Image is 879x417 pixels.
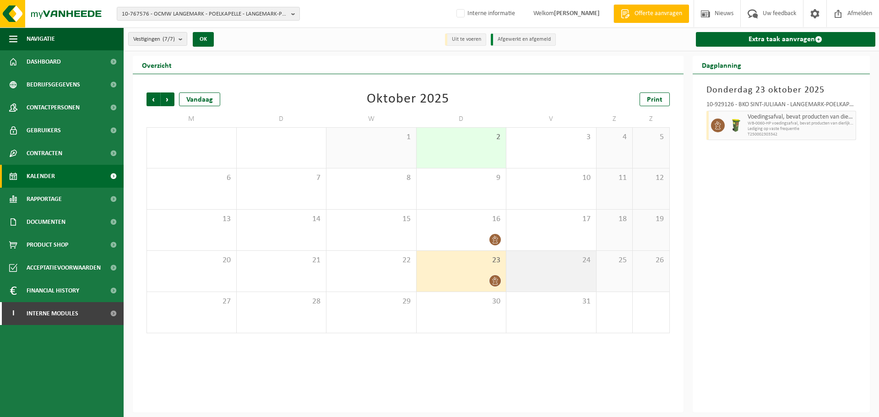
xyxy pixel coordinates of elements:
span: 23 [421,255,502,265]
span: I [9,302,17,325]
button: Vestigingen(7/7) [128,32,187,46]
span: Dashboard [27,50,61,73]
span: 5 [637,132,664,142]
button: OK [193,32,214,47]
span: 18 [601,214,628,224]
td: Z [633,111,669,127]
div: 10-929126 - BKO SINT-JULIAAN - LANGEMARK-POELKAPELLE [706,102,857,111]
span: 8 [331,173,412,183]
td: D [417,111,507,127]
span: T250002303342 [748,132,854,137]
td: V [506,111,597,127]
span: 13 [152,214,232,224]
span: 11 [601,173,628,183]
span: WB-0060-HP voedingsafval, bevat producten van dierlijke oors [748,121,854,126]
span: 28 [241,297,322,307]
span: Lediging op vaste frequentie [748,126,854,132]
span: Print [647,96,662,103]
span: 1 [331,132,412,142]
h3: Donderdag 23 oktober 2025 [706,83,857,97]
td: Z [597,111,633,127]
button: 10-767576 - OCMW LANGEMARK - POELKAPELLE - LANGEMARK-POELKAPELLE [117,7,300,21]
h2: Overzicht [133,56,181,74]
span: Offerte aanvragen [632,9,684,18]
span: Gebruikers [27,119,61,142]
td: W [326,111,417,127]
span: 12 [637,173,664,183]
span: 24 [511,255,591,265]
a: Print [640,92,670,106]
span: 10 [511,173,591,183]
span: 3 [511,132,591,142]
a: Extra taak aanvragen [696,32,876,47]
span: Documenten [27,211,65,233]
div: Oktober 2025 [367,92,449,106]
span: 27 [152,297,232,307]
span: Navigatie [27,27,55,50]
span: 25 [601,255,628,265]
count: (7/7) [163,36,175,42]
strong: [PERSON_NAME] [554,10,600,17]
span: 16 [421,214,502,224]
td: M [146,111,237,127]
span: 26 [637,255,664,265]
span: 4 [601,132,628,142]
span: 17 [511,214,591,224]
span: 15 [331,214,412,224]
span: 7 [241,173,322,183]
span: Vorige [146,92,160,106]
span: Financial History [27,279,79,302]
span: Vestigingen [133,32,175,46]
h2: Dagplanning [693,56,750,74]
li: Afgewerkt en afgemeld [491,33,556,46]
img: WB-0060-HPE-GN-50 [729,119,743,132]
div: Vandaag [179,92,220,106]
span: Kalender [27,165,55,188]
span: 14 [241,214,322,224]
span: Volgende [161,92,174,106]
span: Contracten [27,142,62,165]
span: 9 [421,173,502,183]
a: Offerte aanvragen [613,5,689,23]
span: 6 [152,173,232,183]
span: 2 [421,132,502,142]
span: Contactpersonen [27,96,80,119]
span: 20 [152,255,232,265]
label: Interne informatie [455,7,515,21]
span: Acceptatievoorwaarden [27,256,101,279]
span: Interne modules [27,302,78,325]
span: 30 [421,297,502,307]
span: 22 [331,255,412,265]
span: 29 [331,297,412,307]
span: 21 [241,255,322,265]
span: Rapportage [27,188,62,211]
span: 31 [511,297,591,307]
li: Uit te voeren [445,33,486,46]
span: Voedingsafval, bevat producten van dierlijke oorsprong, onverpakt, categorie 3 [748,114,854,121]
span: Bedrijfsgegevens [27,73,80,96]
span: 10-767576 - OCMW LANGEMARK - POELKAPELLE - LANGEMARK-POELKAPELLE [122,7,288,21]
td: D [237,111,327,127]
span: 19 [637,214,664,224]
span: Product Shop [27,233,68,256]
